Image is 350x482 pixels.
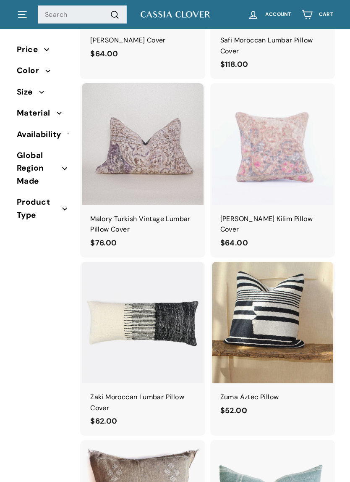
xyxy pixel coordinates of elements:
span: $76.00 [90,238,117,248]
span: Global Region Made [17,149,62,187]
span: Cart [319,12,333,17]
a: [PERSON_NAME] Kilim Pillow Cover [212,83,333,257]
span: $118.00 [220,59,248,69]
a: Cart [296,2,338,27]
div: Malory Turkish Vintage Lumbar Pillow Cover [90,213,195,235]
a: Malory Turkish Vintage Lumbar Pillow Cover [82,83,203,257]
a: Account [243,2,296,27]
span: Color [17,64,45,77]
span: Size [17,86,39,98]
div: [PERSON_NAME] Kilim Pillow Cover [220,213,325,235]
span: $52.00 [220,406,247,416]
button: Size [17,84,68,105]
button: Price [17,41,68,62]
div: [PERSON_NAME] Cover [90,35,195,46]
span: Availability [17,128,68,141]
span: $62.00 [90,416,117,426]
span: $64.00 [90,49,118,59]
button: Material [17,105,68,126]
span: $64.00 [220,238,248,248]
button: Global Region Made [17,147,68,194]
span: Price [17,43,44,56]
div: Zaki Moroccan Lumbar Pillow Cover [90,392,195,413]
div: Safi Moroccan Lumbar Pillow Cover [220,35,325,56]
button: Availability [17,126,68,147]
button: Color [17,62,68,83]
span: Product Type [17,196,62,221]
span: Material [17,107,57,119]
a: Zuma Aztec Pillow [212,262,333,425]
span: Account [265,12,291,17]
button: Product Type [17,194,68,228]
a: Zaki Moroccan Lumbar Pillow Cover [82,262,203,436]
input: Search [38,5,127,24]
div: Zuma Aztec Pillow [220,392,325,403]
